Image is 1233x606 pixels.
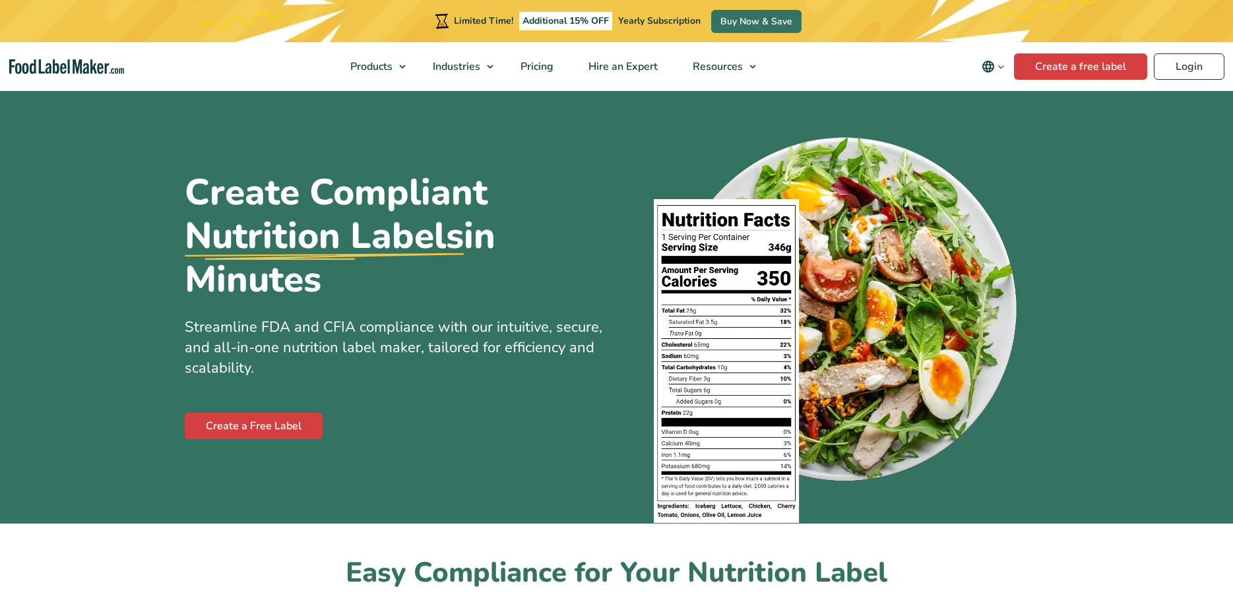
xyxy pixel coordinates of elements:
a: Hire an Expert [571,42,672,91]
a: Resources [676,42,763,91]
span: Hire an Expert [585,59,659,74]
h1: Create Compliant in Minutes [185,171,607,301]
span: Additional 15% OFF [519,12,612,30]
button: Change language [972,53,1014,80]
span: Resources [689,59,744,74]
a: Products [333,42,412,91]
a: Pricing [503,42,568,91]
img: A plate of food with a nutrition facts label on top of it. [654,129,1021,524]
span: Yearly Subscription [618,15,701,27]
u: Nutrition Labels [185,214,464,258]
a: Create a Free Label [185,413,323,439]
a: Create a free label [1014,53,1147,80]
a: Industries [416,42,500,91]
a: Buy Now & Save [711,10,802,33]
a: Login [1154,53,1224,80]
span: Products [346,59,394,74]
span: Streamline FDA and CFIA compliance with our intuitive, secure, and all-in-one nutrition label mak... [185,317,602,378]
span: Industries [429,59,482,74]
a: Food Label Maker homepage [9,59,125,75]
span: Pricing [517,59,555,74]
span: Limited Time! [454,15,513,27]
h2: Easy Compliance for Your Nutrition Label [185,555,1049,591]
